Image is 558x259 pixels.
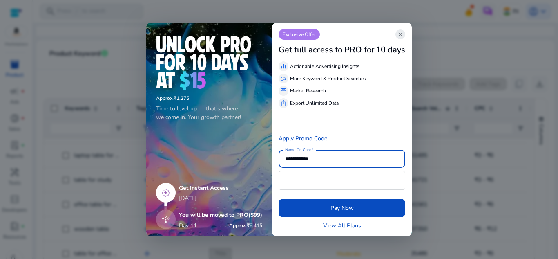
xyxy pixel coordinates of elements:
p: Export Unlimited Data [290,99,339,107]
span: ios_share [280,100,287,106]
a: View All Plans [323,221,361,230]
span: Approx. [229,222,247,229]
span: manage_search [280,75,287,82]
span: close [397,31,404,38]
p: Time to level up — that's where we come in. Your growth partner! [156,104,262,122]
p: Day 11 [179,221,197,230]
span: Approx. [156,95,174,101]
h6: ₹8,415 [229,223,262,228]
span: storefront [280,88,287,94]
p: More Keyword & Product Searches [290,75,366,82]
iframe: Secure card payment input frame [283,172,401,189]
p: Actionable Advertising Insights [290,63,359,70]
p: [DATE] [179,194,262,203]
h5: Get Instant Access [179,185,262,192]
button: Pay Now [279,199,405,217]
h6: ₹1,275 [156,95,262,101]
span: Pay Now [330,204,354,212]
p: Exclusive Offer [279,29,320,40]
a: Apply Promo Code [279,135,327,142]
span: equalizer [280,63,287,70]
mat-label: Name On Card [285,147,311,153]
p: Market Research [290,87,326,95]
h5: You will be moved to PRO [179,212,262,219]
span: ($99) [248,211,262,219]
h3: 10 days [376,45,405,55]
h3: Get full access to PRO for [279,45,374,55]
